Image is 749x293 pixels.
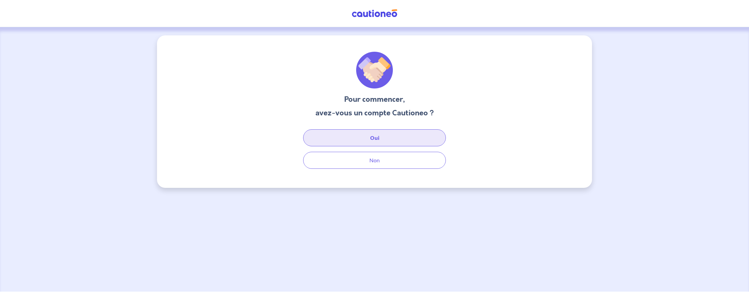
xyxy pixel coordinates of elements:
img: Cautioneo [349,9,400,18]
button: Oui [303,129,446,146]
h3: Pour commencer, [315,94,434,105]
button: Non [303,152,446,169]
img: illu_welcome.svg [356,52,393,88]
h3: avez-vous un compte Cautioneo ? [315,108,434,118]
